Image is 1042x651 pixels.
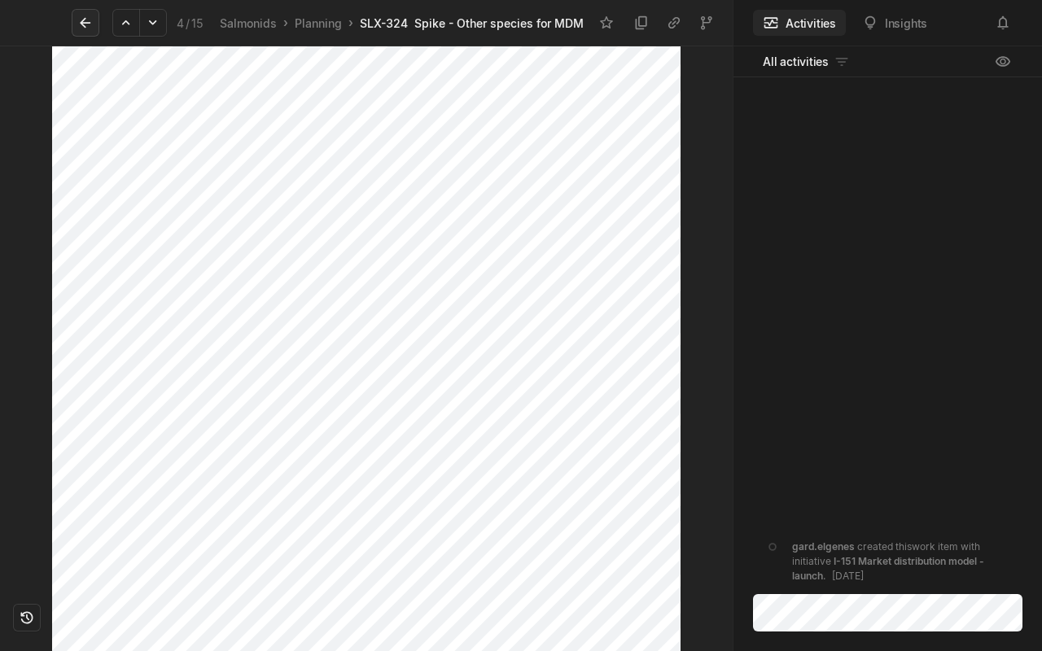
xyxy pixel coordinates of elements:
button: All activities [753,49,860,75]
button: Insights [852,10,937,36]
button: Activities [753,10,846,36]
span: / [186,16,190,30]
div: created this work item with initiative . [792,540,1013,583]
a: Planning [291,12,345,34]
a: Salmonids [217,12,280,34]
span: I-151 Market distribution model - launch [792,555,984,582]
div: › [283,15,288,31]
div: Salmonids [220,15,277,32]
span: [DATE] [832,570,864,582]
div: Spike - Other species for MDM [414,15,584,32]
div: › [348,15,353,31]
div: SLX-324 [360,15,408,32]
span: All activities [763,53,829,70]
span: gard.elgenes [792,540,855,553]
div: 4 15 [177,15,204,32]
